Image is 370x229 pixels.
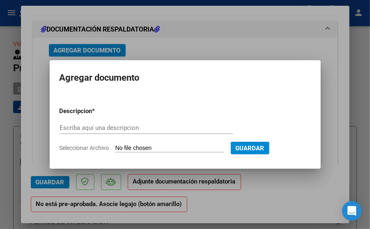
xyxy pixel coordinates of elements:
[60,70,311,86] h2: Agregar documento
[60,107,135,116] p: Descripcion
[236,145,264,152] span: Guardar
[342,201,362,221] div: Open Intercom Messenger
[231,142,269,154] button: Guardar
[60,145,109,151] span: Seleccionar Archivo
